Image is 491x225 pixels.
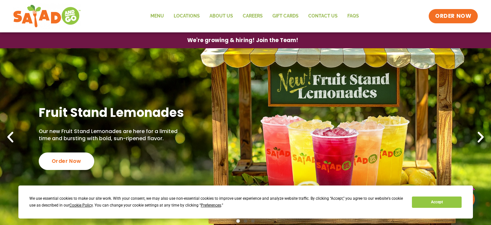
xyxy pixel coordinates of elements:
a: Careers [238,9,268,24]
h2: Fruit Stand Lemonades [39,105,188,120]
a: We're growing & hiring! Join the Team! [178,33,308,48]
div: Previous slide [3,130,17,144]
img: new-SAG-logo-768×292 [13,3,81,29]
div: Order Now [39,152,94,170]
span: Cookie Policy [69,203,93,208]
span: Go to slide 1 [236,219,240,223]
a: ORDER NOW [429,9,478,23]
div: We use essential cookies to make our site work. With your consent, we may also use non-essential ... [29,195,404,209]
a: About Us [205,9,238,24]
p: Our new Fruit Stand Lemonades are here for a limited time and bursting with bold, sun-ripened fla... [39,128,188,142]
a: Menu [146,9,169,24]
a: GIFT CARDS [268,9,303,24]
button: Accept [412,197,462,208]
nav: Menu [146,9,364,24]
span: Go to slide 2 [244,219,247,223]
span: ORDER NOW [435,12,471,20]
a: Contact Us [303,9,343,24]
div: Next slide [474,130,488,144]
a: Locations [169,9,205,24]
span: We're growing & hiring! Join the Team! [187,38,298,43]
span: Go to slide 3 [251,219,255,223]
a: FAQs [343,9,364,24]
span: Preferences [201,203,221,208]
div: Cookie Consent Prompt [18,186,473,219]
